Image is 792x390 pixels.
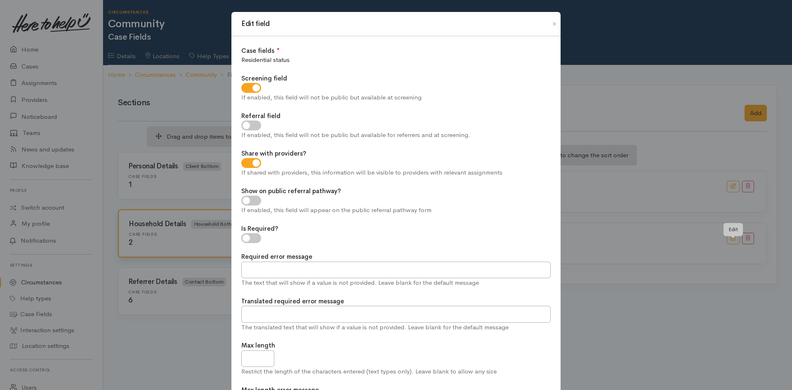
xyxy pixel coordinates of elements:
div: The text that will show if a value is not provided. Leave blank for the default message [241,278,551,288]
div: If shared with providers, this information will be visible to providers with relevant assignments [241,168,551,177]
label: Case fields [241,46,274,56]
sup: ● [277,46,280,52]
label: Referral field [241,111,280,121]
div: Restrict the length of the characters entered (text types only). Leave blank to allow any size [241,367,551,376]
label: Show on public referral pathway? [241,187,341,196]
label: Screening field [241,74,287,83]
h1: Edit field [241,19,270,29]
label: Translated required error message [241,297,344,306]
label: Required error message [241,252,312,262]
div: Edit [724,223,743,236]
label: Share with providers? [241,149,306,158]
div: If enabled, this field will not be public but available for referrers and at screening. [241,130,551,140]
label: Is Required? [241,224,278,234]
button: Close [548,19,561,29]
div: If enabled, this field will appear on the public referral pathway form [241,206,551,215]
div: The translated text that will show if a value is not provided. Leave blank for the default message [241,323,551,332]
div: If enabled, this field will not be public but available at screening [241,93,551,102]
label: Max length [241,341,275,350]
span: Residential status [241,56,290,64]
